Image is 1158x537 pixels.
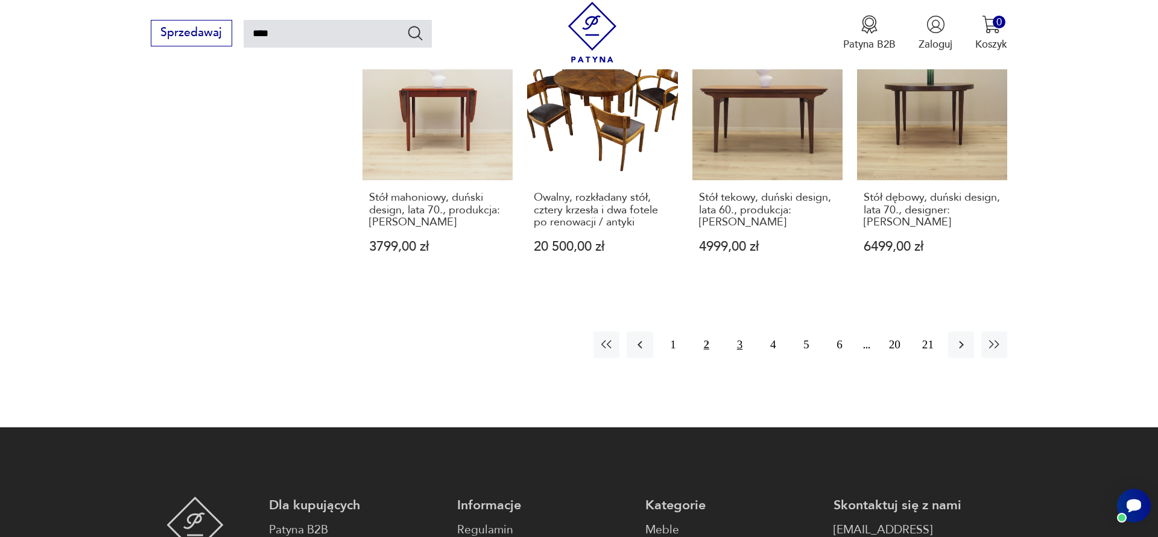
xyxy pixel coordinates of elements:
[860,15,879,34] img: Ikona medalu
[843,37,896,51] p: Patyna B2B
[982,15,1001,34] img: Ikona koszyka
[645,497,819,514] p: Kategorie
[369,192,507,228] h3: Stół mahoniowy, duński design, lata 70., produkcja: [PERSON_NAME]
[919,37,952,51] p: Zaloguj
[457,497,631,514] p: Informacje
[1117,489,1151,523] iframe: Smartsupp widget button
[975,15,1007,51] button: 0Koszyk
[834,497,1007,514] p: Skontaktuj się z nami
[694,331,720,357] button: 2
[151,29,232,39] a: Sprzedawaj
[760,331,786,357] button: 4
[369,240,507,253] p: 3799,00 zł
[699,240,837,253] p: 4999,00 zł
[919,15,952,51] button: Zaloguj
[915,331,941,357] button: 21
[362,30,513,281] a: Stół mahoniowy, duński design, lata 70., produkcja: DaniaStół mahoniowy, duński design, lata 70.,...
[534,240,671,253] p: 20 500,00 zł
[857,30,1007,281] a: KlasykStół dębowy, duński design, lata 70., designer: Kai KristiansenStół dębowy, duński design, ...
[926,15,945,34] img: Ikonka użytkownika
[843,15,896,51] button: Patyna B2B
[864,192,1001,228] h3: Stół dębowy, duński design, lata 70., designer: [PERSON_NAME]
[692,30,843,281] a: Stół tekowy, duński design, lata 60., produkcja: DaniaStół tekowy, duński design, lata 60., produ...
[151,20,232,46] button: Sprzedawaj
[993,16,1005,28] div: 0
[793,331,819,357] button: 5
[562,2,623,63] img: Patyna - sklep z meblami i dekoracjami vintage
[826,331,852,357] button: 6
[843,15,896,51] a: Ikona medaluPatyna B2B
[727,331,753,357] button: 3
[269,497,443,514] p: Dla kupujących
[407,24,424,42] button: Szukaj
[534,192,671,228] h3: Owalny, rozkładany stół, cztery krzesła i dwa fotele po renowacji / antyki
[975,37,1007,51] p: Koszyk
[527,30,677,281] a: Owalny, rozkładany stół, cztery krzesła i dwa fotele po renowacji / antykiOwalny, rozkładany stół...
[660,331,686,357] button: 1
[699,192,837,228] h3: Stół tekowy, duński design, lata 60., produkcja: [PERSON_NAME]
[864,240,1001,253] p: 6499,00 zł
[882,331,908,357] button: 20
